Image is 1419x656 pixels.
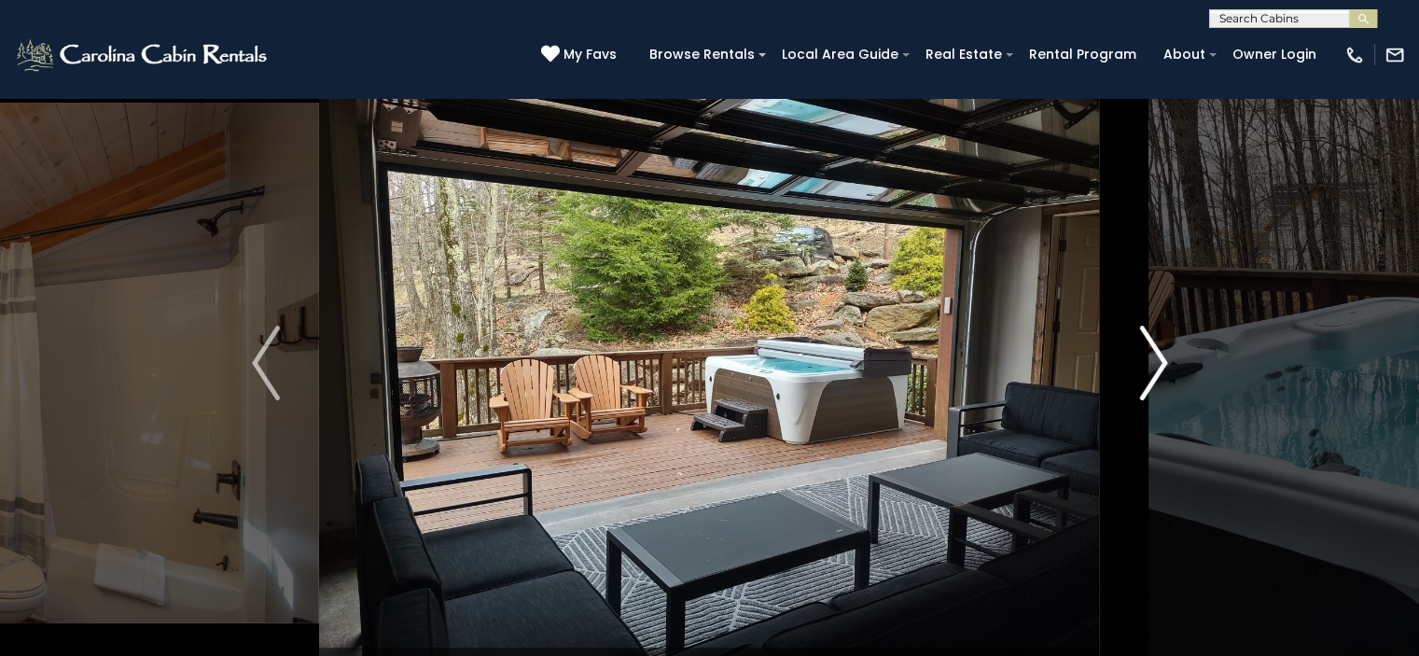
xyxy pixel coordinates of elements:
[252,326,280,400] img: arrow
[1154,40,1215,69] a: About
[14,36,272,74] img: White-1-2.png
[640,40,764,69] a: Browse Rentals
[1139,326,1167,400] img: arrow
[541,45,621,65] a: My Favs
[1344,45,1365,65] img: phone-regular-white.png
[1020,40,1146,69] a: Rental Program
[563,45,617,64] span: My Favs
[772,40,908,69] a: Local Area Guide
[916,40,1011,69] a: Real Estate
[1384,45,1405,65] img: mail-regular-white.png
[1223,40,1326,69] a: Owner Login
